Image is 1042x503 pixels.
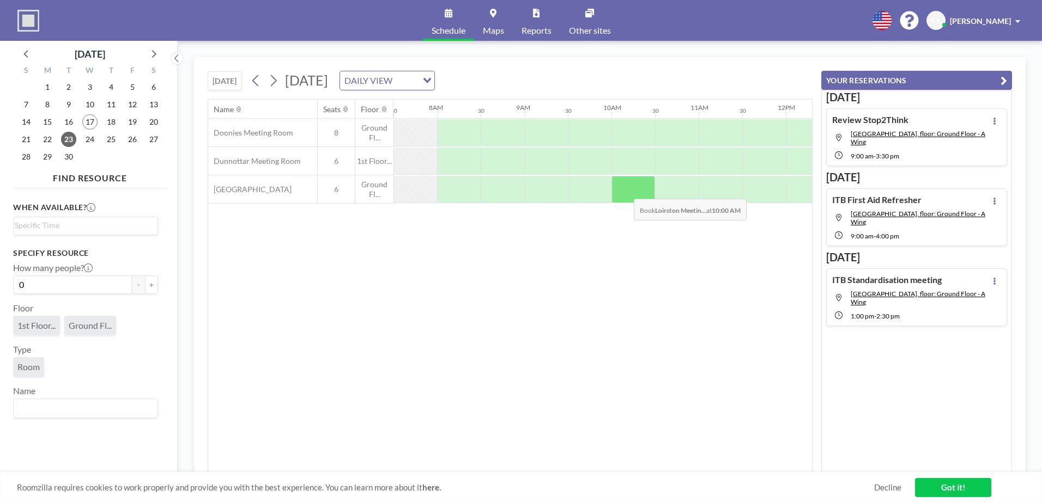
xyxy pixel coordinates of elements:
[318,185,355,194] span: 6
[826,170,1007,184] h3: [DATE]
[13,344,31,355] label: Type
[75,46,105,62] div: [DATE]
[37,64,58,78] div: M
[15,401,152,415] input: Search for option
[478,107,484,114] div: 30
[522,26,552,35] span: Reports
[950,16,1011,26] span: [PERSON_NAME]
[876,312,900,320] span: 2:30 PM
[69,320,112,331] span: Ground Fl...
[652,107,659,114] div: 30
[432,26,465,35] span: Schedule
[516,103,530,112] div: 9AM
[208,128,293,138] span: Doonies Meeting Room
[132,275,145,294] button: -
[125,97,140,112] span: Friday, September 12, 2025
[15,219,152,231] input: Search for option
[17,320,56,331] span: 1st Floor...
[832,114,908,125] h4: Review Stop2Think
[690,103,708,112] div: 11AM
[125,114,140,130] span: Friday, September 19, 2025
[214,105,234,114] div: Name
[19,97,34,112] span: Sunday, September 7, 2025
[17,10,39,32] img: organization-logo
[14,399,157,418] div: Search for option
[143,64,164,78] div: S
[361,105,379,114] div: Floor
[104,97,119,112] span: Thursday, September 11, 2025
[100,64,122,78] div: T
[318,156,355,166] span: 6
[40,79,55,95] span: Monday, September 1, 2025
[125,79,140,95] span: Friday, September 5, 2025
[40,114,55,130] span: Monday, September 15, 2025
[603,103,621,112] div: 10AM
[323,105,341,114] div: Seats
[17,482,874,493] span: Roomzilla requires cookies to work properly and provide you with the best experience. You can lea...
[655,206,706,214] b: Loirston Meetin...
[712,206,741,214] b: 10:00 AM
[915,478,991,497] a: Got it!
[851,152,874,160] span: 9:00 AM
[104,114,119,130] span: Thursday, September 18, 2025
[125,132,140,147] span: Friday, September 26, 2025
[355,156,393,166] span: 1st Floor...
[82,79,98,95] span: Wednesday, September 3, 2025
[208,71,242,90] button: [DATE]
[874,312,876,320] span: -
[340,71,434,90] div: Search for option
[145,275,158,294] button: +
[82,97,98,112] span: Wednesday, September 10, 2025
[355,123,393,142] span: Ground Fl...
[874,482,901,493] a: Decline
[483,26,504,35] span: Maps
[19,132,34,147] span: Sunday, September 21, 2025
[13,262,93,273] label: How many people?
[146,79,161,95] span: Saturday, September 6, 2025
[396,73,416,88] input: Search for option
[851,290,985,306] span: Loirston Meeting Room, floor: Ground Floor - A Wing
[61,79,76,95] span: Tuesday, September 2, 2025
[429,103,443,112] div: 8AM
[17,361,40,372] span: Room
[826,250,1007,264] h3: [DATE]
[58,64,80,78] div: T
[851,312,874,320] span: 1:00 PM
[342,73,395,88] span: DAILY VIEW
[851,232,874,240] span: 9:00 AM
[874,232,876,240] span: -
[19,149,34,164] span: Sunday, September 28, 2025
[61,114,76,130] span: Tuesday, September 16, 2025
[61,132,76,147] span: Tuesday, September 23, 2025
[82,114,98,130] span: Wednesday, September 17, 2025
[851,210,985,226] span: Loirston Meeting Room, floor: Ground Floor - A Wing
[146,114,161,130] span: Saturday, September 20, 2025
[318,128,355,138] span: 8
[146,132,161,147] span: Saturday, September 27, 2025
[61,97,76,112] span: Tuesday, September 9, 2025
[422,482,441,492] a: here.
[104,132,119,147] span: Thursday, September 25, 2025
[285,72,328,88] span: [DATE]
[826,90,1007,104] h3: [DATE]
[565,107,572,114] div: 30
[876,152,899,160] span: 3:30 PM
[19,114,34,130] span: Sunday, September 14, 2025
[14,217,157,234] div: Search for option
[40,132,55,147] span: Monday, September 22, 2025
[634,199,747,220] span: Book at
[208,156,301,166] span: Dunnottar Meeting Room
[80,64,101,78] div: W
[122,64,143,78] div: F
[832,194,922,205] h4: ITB First Aid Refresher
[851,130,985,146] span: Loirston Meeting Room, floor: Ground Floor - A Wing
[104,79,119,95] span: Thursday, September 4, 2025
[16,64,37,78] div: S
[876,232,899,240] span: 4:00 PM
[61,149,76,164] span: Tuesday, September 30, 2025
[821,71,1012,90] button: YOUR RESERVATIONS
[355,180,393,199] span: Ground Fl...
[13,303,33,314] label: Floor
[13,248,158,258] h3: Specify resource
[146,97,161,112] span: Saturday, September 13, 2025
